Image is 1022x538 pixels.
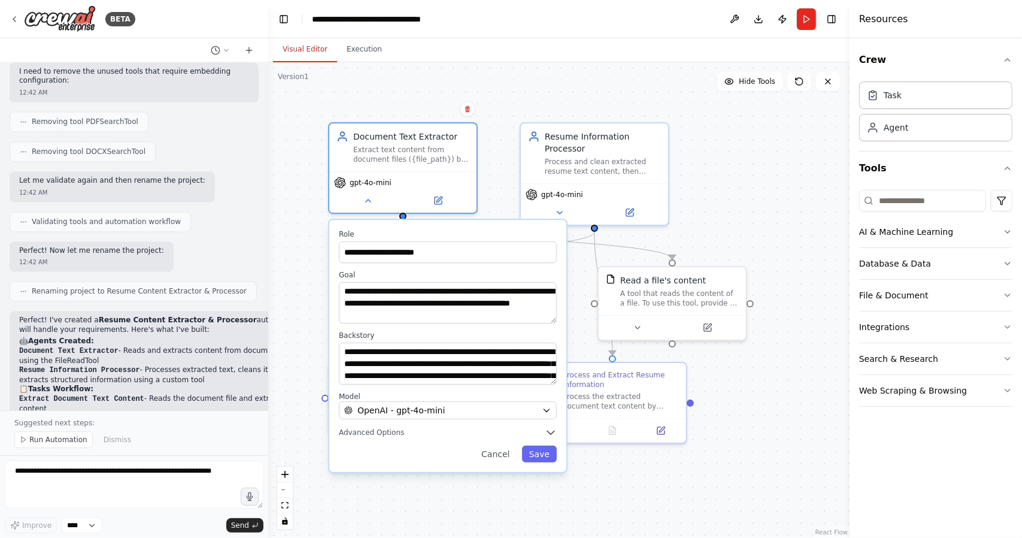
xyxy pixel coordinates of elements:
[545,157,661,176] div: Process and clean extracted resume text content, then identify and extract key information includ...
[277,498,293,513] button: fit view
[397,220,678,259] g: Edge from 492f83c1-a656-4aa6-90f1-8ba44e3dd6d5 to d442f3e5-ab54-4917-82b5-b0910c233712
[32,217,181,227] span: Validating tools and automation workflow
[277,467,293,529] div: React Flow controls
[859,248,1012,279] button: Database & Data
[739,77,775,86] span: Hide Tools
[19,68,249,86] p: I need to remove the unused tools that require embedding configuration:
[339,270,557,280] label: Goal
[19,258,164,267] div: 12:42 AM
[19,337,317,347] h2: 🤖
[29,435,87,445] span: Run Automation
[226,518,263,533] button: Send
[19,189,205,198] div: 12:42 AM
[32,147,145,157] span: Removing tool DOCXSearchTool
[5,518,57,533] button: Improve
[859,43,1012,77] button: Crew
[357,404,445,416] span: OpenAI - gpt-4o-mini
[538,362,687,444] div: Process and Extract Resume InformationProcess the extracted document text content by cleaning it ...
[404,194,472,208] button: Open in side panel
[859,312,1012,343] button: Integrations
[277,467,293,482] button: zoom in
[32,287,247,297] span: Renaming project to Resume Content Extractor & Processor
[596,205,663,220] button: Open in side panel
[28,385,93,394] strong: Tasks Workflow:
[339,331,557,340] label: Backstory
[606,274,615,284] img: FileReadTool
[22,521,51,530] span: Improve
[24,5,96,32] img: Logo
[206,43,235,58] button: Switch to previous chat
[275,11,292,28] button: Hide left sidebar
[277,482,293,498] button: zoom out
[339,401,557,419] button: OpenAI - gpt-4o-mini
[19,347,317,366] li: - Reads and extracts content from document files using the FileReadTool
[717,72,783,91] button: Hide Tools
[339,392,557,401] label: Model
[353,131,469,143] div: Document Text Extractor
[598,266,747,341] div: FileReadToolRead a file's contentA tool that reads the content of a file. To use this tool, provi...
[339,229,557,239] label: Role
[28,337,94,346] strong: Agents Created:
[19,385,317,395] h2: 📋
[273,37,337,62] button: Visual Editor
[19,395,317,414] li: - Reads the document file and extracts all text content
[99,316,257,325] strong: Resume Content Extractor & Processor
[98,431,137,448] button: Dismiss
[32,117,138,127] span: Removing tool PDFSearchTool
[859,280,1012,311] button: File & Document
[640,424,681,438] button: Open in side panel
[105,12,135,26] div: BETA
[859,375,1012,406] button: Web Scraping & Browsing
[859,152,1012,185] button: Tools
[859,12,908,26] h4: Resources
[520,122,669,226] div: Resume Information ProcessorProcess and clean extracted resume text content, then identify and ex...
[104,435,131,445] span: Dismiss
[19,316,317,335] p: Perfect! I've created a automation that will handle your requirements. Here's what I've built:
[350,178,392,188] span: gpt-4o-mini
[541,190,583,200] span: gpt-4o-mini
[815,529,848,536] a: React Flow attribution
[312,13,447,25] nav: breadcrumb
[239,43,259,58] button: Start a new chat
[859,343,1012,374] button: Search & Research
[277,513,293,529] button: toggle interactivity
[884,89,902,101] div: Task
[19,89,249,98] div: 12:42 AM
[337,37,392,62] button: Execution
[823,11,840,28] button: Hide right sidebar
[587,424,638,438] button: No output available
[339,427,557,439] button: Advanced Options
[19,247,164,256] p: Perfect! Now let me rename the project:
[545,131,661,155] div: Resume Information Processor
[353,145,469,164] div: Extract text content from document files ({file_path}) by reading the file content and processing...
[241,488,259,506] button: Click to speak your automation idea
[884,122,908,134] div: Agent
[563,392,679,411] div: Process the extracted document text content by cleaning it (removing non-English characters and f...
[589,232,618,355] g: Edge from 9c7a411f-97a8-4a84-9451-c4fc6bfcde22 to 24d54d6b-8cae-406e-b9f6-005db91c73a7
[14,431,93,448] button: Run Automation
[620,289,739,308] div: A tool that reads the content of a file. To use this tool, provide a 'file_path' parameter with t...
[474,446,517,463] button: Cancel
[19,347,119,356] code: Document Text Extractor
[278,72,309,81] div: Version 1
[19,367,140,375] code: Resume Information Processor
[674,321,741,335] button: Open in side panel
[19,366,317,385] li: - Processes extracted text, cleans it, and extracts structured information using a custom tool
[339,428,404,437] span: Advanced Options
[460,101,475,117] button: Delete node
[14,418,254,428] p: Suggested next steps:
[620,274,706,286] div: Read a file's content
[859,216,1012,247] button: AI & Machine Learning
[859,77,1012,151] div: Crew
[859,185,1012,416] div: Tools
[328,122,478,214] div: Document Text ExtractorExtract text content from document files ({file_path}) by reading the file...
[19,395,144,404] code: Extract Document Text Content
[231,521,249,530] span: Send
[19,177,205,186] p: Let me validate again and then rename the project:
[563,370,679,389] div: Process and Extract Resume Information
[522,446,557,463] button: Save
